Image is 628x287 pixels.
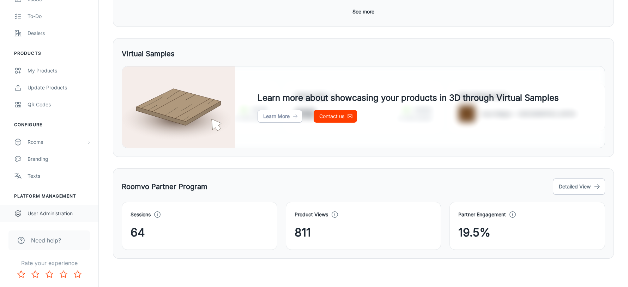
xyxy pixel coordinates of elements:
[14,267,28,281] button: Rate 1 star
[131,211,151,218] h4: Sessions
[258,110,302,123] a: Learn More
[28,67,91,75] div: My Products
[28,101,91,109] div: QR Codes
[350,5,377,18] button: See more
[28,267,42,281] button: Rate 2 star
[28,138,86,146] div: Rooms
[553,178,605,195] button: Detailed View
[42,267,56,281] button: Rate 3 star
[458,211,506,218] h4: Partner Engagement
[458,224,490,241] span: 19.5%
[122,181,207,192] h5: Roomvo Partner Program
[71,267,85,281] button: Rate 5 star
[28,12,91,20] div: To-do
[295,224,311,241] span: 811
[122,48,175,59] h5: Virtual Samples
[28,172,91,180] div: Texts
[28,84,91,92] div: Update Products
[28,155,91,163] div: Branding
[258,92,559,104] h4: Learn more about showcasing your products in 3D through Virtual Samples
[131,224,145,241] span: 64
[31,236,61,245] span: Need help?
[28,29,91,37] div: Dealers
[314,110,357,123] a: Contact us
[56,267,71,281] button: Rate 4 star
[295,211,328,218] h4: Product Views
[6,259,93,267] p: Rate your experience
[28,210,91,217] div: User Administration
